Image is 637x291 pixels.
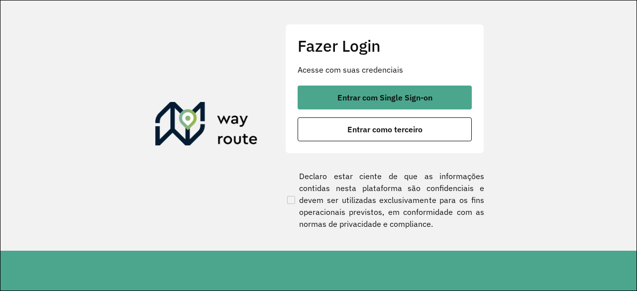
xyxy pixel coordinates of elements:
[298,117,472,141] button: button
[285,170,484,230] label: Declaro estar ciente de que as informações contidas nesta plataforma são confidenciais e devem se...
[347,125,423,133] span: Entrar como terceiro
[337,94,432,101] span: Entrar com Single Sign-on
[298,86,472,109] button: button
[298,64,472,76] p: Acesse com suas credenciais
[155,102,258,150] img: Roteirizador AmbevTech
[298,36,472,55] h2: Fazer Login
